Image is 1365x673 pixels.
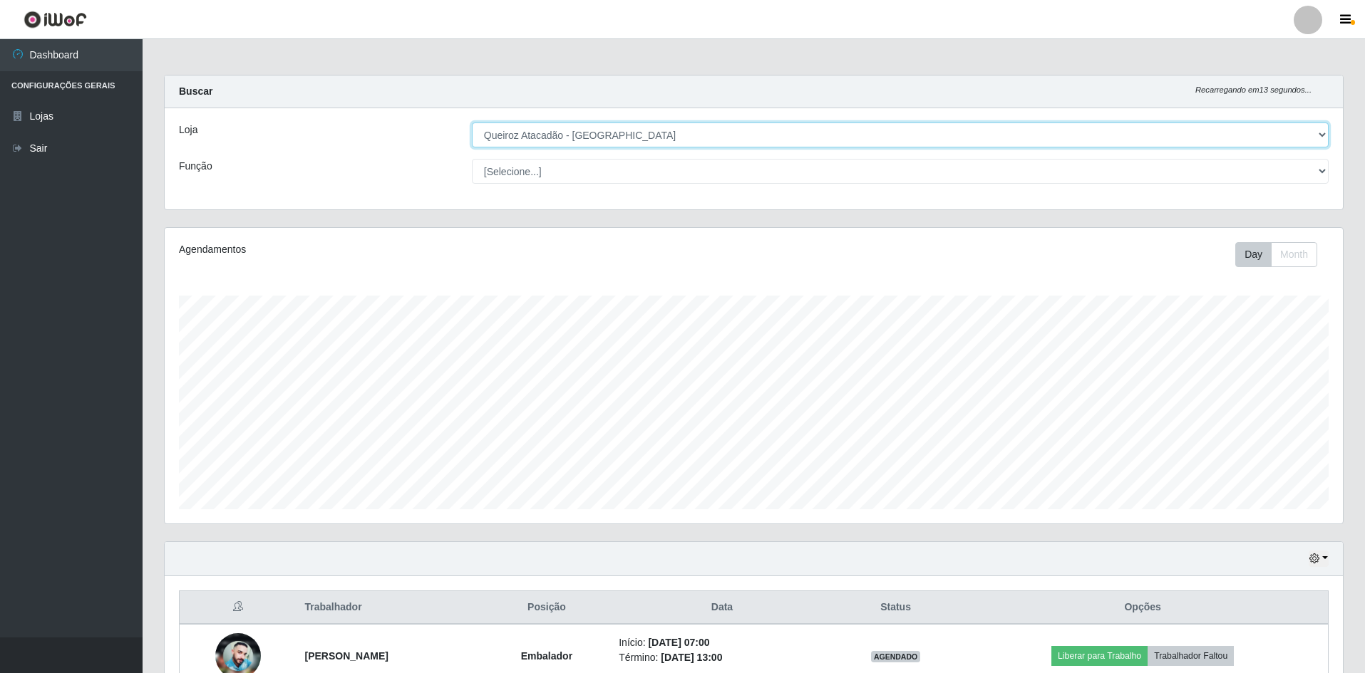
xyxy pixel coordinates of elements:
[619,635,825,650] li: Início:
[871,651,921,662] span: AGENDADO
[1235,242,1317,267] div: First group
[1195,85,1312,94] i: Recarregando em 13 segundos...
[483,591,611,625] th: Posição
[834,591,958,625] th: Status
[179,122,197,137] label: Loja
[179,159,212,174] label: Função
[1051,646,1148,666] button: Liberar para Trabalho
[1148,646,1234,666] button: Trabalhador Faltou
[1235,242,1329,267] div: Toolbar with button groups
[1235,242,1272,267] button: Day
[179,85,212,97] strong: Buscar
[610,591,834,625] th: Data
[521,650,572,662] strong: Embalador
[24,11,87,28] img: CoreUI Logo
[296,591,483,625] th: Trabalhador
[304,650,388,662] strong: [PERSON_NAME]
[661,652,722,663] time: [DATE] 13:00
[179,242,646,257] div: Agendamentos
[648,637,709,648] time: [DATE] 07:00
[957,591,1328,625] th: Opções
[1271,242,1317,267] button: Month
[619,650,825,665] li: Término:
